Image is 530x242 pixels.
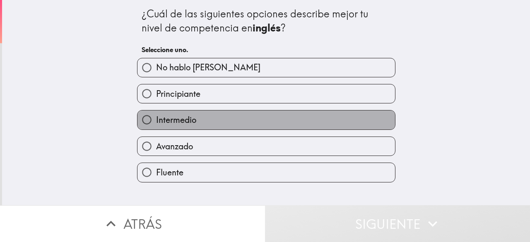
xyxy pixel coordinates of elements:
span: Avanzado [156,141,193,152]
button: Intermedio [137,110,395,129]
span: No hablo [PERSON_NAME] [156,62,260,73]
b: inglés [253,22,281,34]
span: Principiante [156,88,200,100]
div: ¿Cuál de las siguientes opciones describe mejor tu nivel de competencia en ? [142,7,391,35]
h6: Seleccione uno. [142,45,391,54]
button: Principiante [137,84,395,103]
span: Intermedio [156,114,196,126]
span: Fluente [156,167,183,178]
button: Avanzado [137,137,395,156]
button: Fluente [137,163,395,182]
button: No hablo [PERSON_NAME] [137,58,395,77]
button: Siguiente [265,205,530,242]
